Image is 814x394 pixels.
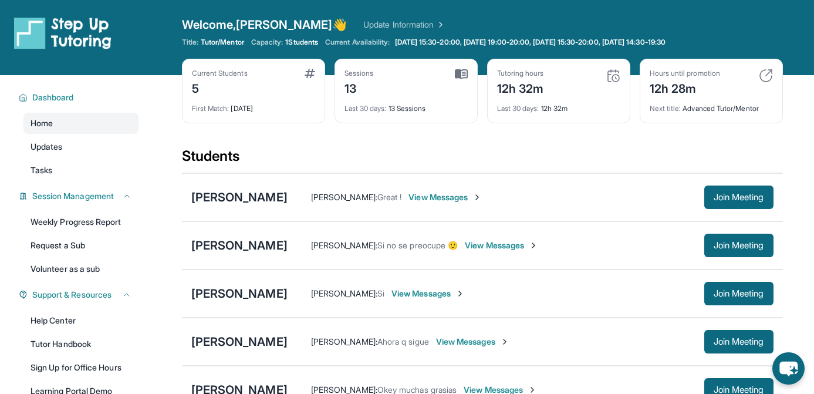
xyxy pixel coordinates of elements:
[192,104,229,113] span: First Match :
[192,97,315,113] div: [DATE]
[23,113,139,134] a: Home
[31,141,63,153] span: Updates
[344,69,374,78] div: Sessions
[759,69,773,83] img: card
[363,19,445,31] a: Update Information
[28,190,131,202] button: Session Management
[472,193,482,202] img: Chevron-Right
[344,97,468,113] div: 13 Sessions
[311,192,377,202] span: [PERSON_NAME] :
[650,97,773,113] div: Advanced Tutor/Mentor
[31,164,52,176] span: Tasks
[305,69,315,78] img: card
[23,258,139,279] a: Volunteer as a sub
[377,240,458,250] span: Si no se preocupe 🙂
[23,235,139,256] a: Request a Sub
[377,192,402,202] span: Great !
[23,357,139,378] a: Sign Up for Office Hours
[714,242,764,249] span: Join Meeting
[23,136,139,157] a: Updates
[182,38,198,47] span: Title:
[182,16,347,33] span: Welcome, [PERSON_NAME] 👋
[311,336,377,346] span: [PERSON_NAME] :
[497,69,544,78] div: Tutoring hours
[714,194,764,201] span: Join Meeting
[191,189,288,206] div: [PERSON_NAME]
[650,78,720,97] div: 12h 28m
[497,104,539,113] span: Last 30 days :
[393,38,668,47] a: [DATE] 15:30-20:00, [DATE] 19:00-20:00, [DATE] 15:30-20:00, [DATE] 14:30-19:30
[23,160,139,181] a: Tasks
[714,386,764,393] span: Join Meeting
[714,338,764,345] span: Join Meeting
[391,288,465,299] span: View Messages
[704,234,774,257] button: Join Meeting
[285,38,318,47] span: 1 Students
[606,69,620,83] img: card
[650,69,720,78] div: Hours until promotion
[344,78,374,97] div: 13
[28,289,131,301] button: Support & Resources
[455,69,468,79] img: card
[28,92,131,103] button: Dashboard
[704,186,774,209] button: Join Meeting
[714,290,764,297] span: Join Meeting
[377,288,384,298] span: Si
[23,334,139,355] a: Tutor Handbook
[465,240,538,251] span: View Messages
[31,117,53,129] span: Home
[395,38,666,47] span: [DATE] 15:30-20:00, [DATE] 19:00-20:00, [DATE] 15:30-20:00, [DATE] 14:30-19:30
[192,78,248,97] div: 5
[704,282,774,305] button: Join Meeting
[497,97,620,113] div: 12h 32m
[32,190,114,202] span: Session Management
[182,147,783,173] div: Students
[408,191,482,203] span: View Messages
[325,38,390,47] span: Current Availability:
[191,285,288,302] div: [PERSON_NAME]
[650,104,681,113] span: Next title :
[704,330,774,353] button: Join Meeting
[201,38,244,47] span: Tutor/Mentor
[191,237,288,254] div: [PERSON_NAME]
[455,289,465,298] img: Chevron-Right
[377,336,429,346] span: Ahora q sigue
[344,104,387,113] span: Last 30 days :
[14,16,112,49] img: logo
[311,240,377,250] span: [PERSON_NAME] :
[497,78,544,97] div: 12h 32m
[191,334,288,350] div: [PERSON_NAME]
[23,211,139,233] a: Weekly Progress Report
[434,19,445,31] img: Chevron Right
[311,288,377,298] span: [PERSON_NAME] :
[251,38,283,47] span: Capacity:
[772,352,805,385] button: chat-button
[32,289,112,301] span: Support & Resources
[192,69,248,78] div: Current Students
[32,92,74,103] span: Dashboard
[529,241,538,250] img: Chevron-Right
[436,336,509,348] span: View Messages
[23,310,139,331] a: Help Center
[500,337,509,346] img: Chevron-Right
